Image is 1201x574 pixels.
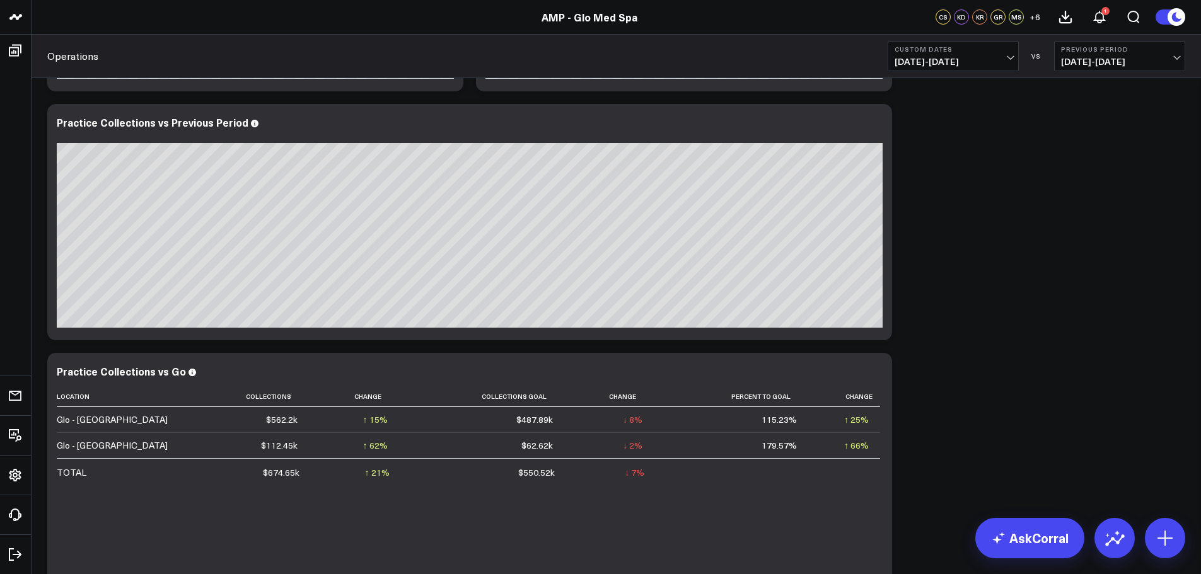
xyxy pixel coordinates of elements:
div: ↓ 7% [625,466,644,479]
div: 179.57% [762,439,797,452]
div: TOTAL [57,466,86,479]
div: $487.89k [516,413,553,426]
button: Previous Period[DATE]-[DATE] [1054,41,1185,71]
div: ↑ 21% [365,466,390,479]
b: Previous Period [1061,45,1178,53]
div: VS [1025,52,1048,60]
div: Glo - [GEOGRAPHIC_DATA] [57,439,168,452]
div: ↓ 8% [623,413,642,426]
div: $562.2k [266,413,298,426]
th: Percent To Goal [654,386,808,407]
div: ↑ 62% [363,439,388,452]
div: ↑ 66% [844,439,869,452]
th: Change [309,386,398,407]
div: $674.65k [263,466,299,479]
div: Practice Collections vs Go [57,364,186,378]
div: 1 [1101,7,1110,15]
div: $550.52k [518,466,555,479]
a: Operations [47,49,98,63]
div: GR [990,9,1006,25]
div: ↑ 15% [363,413,388,426]
div: $62.62k [521,439,553,452]
div: 115.23% [762,413,797,426]
th: Collections Goal [399,386,564,407]
div: Practice Collections vs Previous Period [57,115,248,129]
th: Change [564,386,654,407]
div: Glo - [GEOGRAPHIC_DATA] [57,413,168,426]
a: AskCorral [975,518,1084,558]
div: CS [936,9,951,25]
span: [DATE] - [DATE] [895,57,1012,67]
th: Collections [183,386,309,407]
button: Custom Dates[DATE]-[DATE] [888,41,1019,71]
div: MS [1009,9,1024,25]
div: KR [972,9,987,25]
div: ↓ 2% [623,439,642,452]
div: ↑ 25% [844,413,869,426]
th: Change [808,386,880,407]
div: KD [954,9,969,25]
div: $112.45k [261,439,298,452]
span: [DATE] - [DATE] [1061,57,1178,67]
span: + 6 [1030,13,1040,21]
th: Location [57,386,183,407]
a: AMP - Glo Med Spa [542,10,637,24]
b: Custom Dates [895,45,1012,53]
button: +6 [1027,9,1042,25]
